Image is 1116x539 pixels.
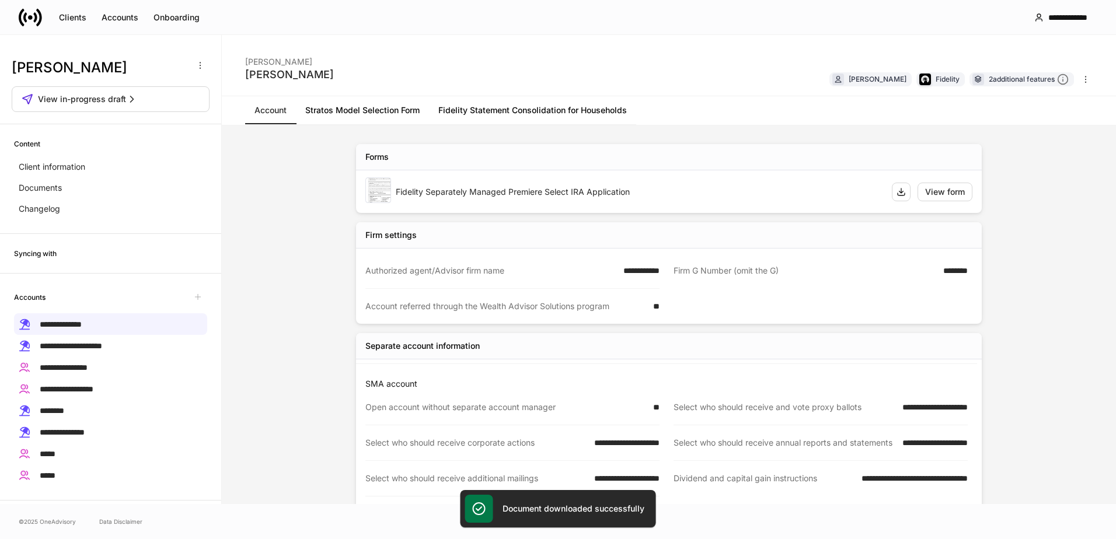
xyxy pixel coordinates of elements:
div: Open account without separate account manager [365,401,646,413]
button: View form [918,183,972,201]
h6: Syncing with [14,248,57,259]
span: © 2025 OneAdvisory [19,517,76,526]
button: Accounts [94,8,146,27]
p: Client information [19,161,85,173]
div: Fidelity Separately Managed Premiere Select IRA Application [396,186,883,198]
span: Unavailable with outstanding requests for information [189,288,207,306]
div: Firm settings [365,229,417,241]
a: Changelog [14,198,207,219]
div: Firm G Number (omit the G) [674,265,936,277]
div: Separate account information [365,340,480,352]
div: Account referred through the Wealth Advisor Solutions program [365,300,646,312]
div: Dividend and capital gain instructions [674,473,855,485]
button: Clients [51,8,94,27]
div: View form [925,186,965,198]
p: Documents [19,182,62,194]
a: Account [245,96,296,124]
div: Onboarding [154,12,200,23]
h5: Document downloaded successfully [503,503,644,514]
p: SMA account [365,378,977,390]
p: Changelog [19,203,60,215]
h6: Accounts [14,292,46,303]
div: Accounts [102,12,138,23]
a: Data Disclaimer [99,517,142,526]
div: [PERSON_NAME] [245,49,334,68]
span: View in-progress draft [38,93,126,105]
div: Clients [59,12,86,23]
div: Select who should receive and vote proxy ballots [674,401,895,413]
div: Select who should receive corporate actions [365,437,587,449]
div: [PERSON_NAME] [245,68,334,82]
div: Select who should receive annual reports and statements [674,437,895,449]
a: Documents [14,177,207,198]
a: Stratos Model Selection Form [296,96,429,124]
button: Onboarding [146,8,207,27]
div: [PERSON_NAME] [849,73,906,85]
div: Select who should receive additional mailings [365,473,587,484]
a: Client information [14,156,207,177]
button: View in-progress draft [12,86,210,112]
h3: [PERSON_NAME] [12,58,186,77]
div: 2 additional features [989,73,1069,86]
div: Forms [365,151,389,163]
div: Authorized agent/Advisor firm name [365,265,616,276]
h6: Content [14,138,40,149]
a: Fidelity Statement Consolidation for Households [429,96,636,124]
div: Fidelity [936,73,960,85]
